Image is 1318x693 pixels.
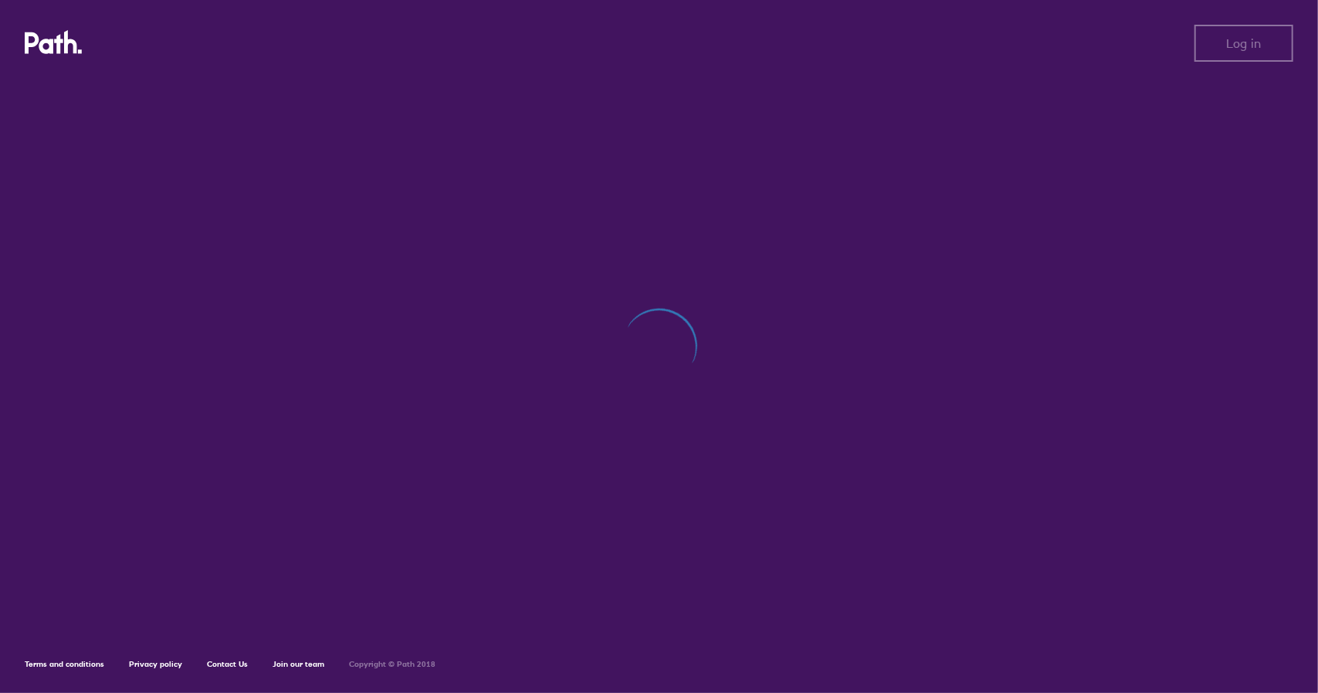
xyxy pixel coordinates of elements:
h6: Copyright © Path 2018 [349,660,435,669]
a: Terms and conditions [25,659,104,669]
span: Log in [1227,36,1262,50]
a: Privacy policy [129,659,182,669]
button: Log in [1194,25,1293,62]
a: Join our team [273,659,324,669]
a: Contact Us [207,659,248,669]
